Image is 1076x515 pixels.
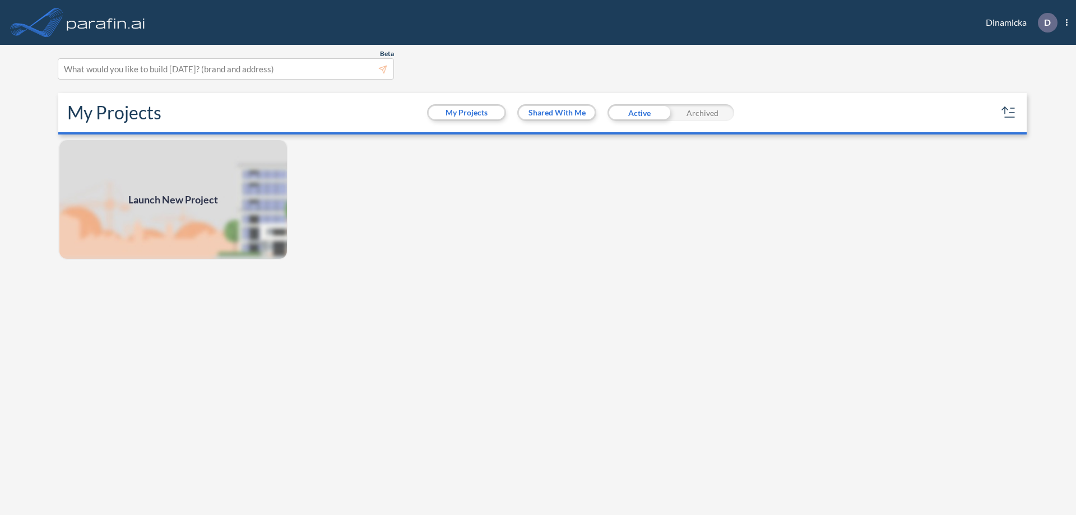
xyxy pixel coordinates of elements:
[671,104,734,121] div: Archived
[1000,104,1018,122] button: sort
[519,106,595,119] button: Shared With Me
[429,106,504,119] button: My Projects
[58,139,288,260] a: Launch New Project
[67,102,161,123] h2: My Projects
[64,11,147,34] img: logo
[969,13,1068,33] div: Dinamicka
[58,139,288,260] img: add
[607,104,671,121] div: Active
[380,49,394,58] span: Beta
[128,192,218,207] span: Launch New Project
[1044,17,1051,27] p: D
